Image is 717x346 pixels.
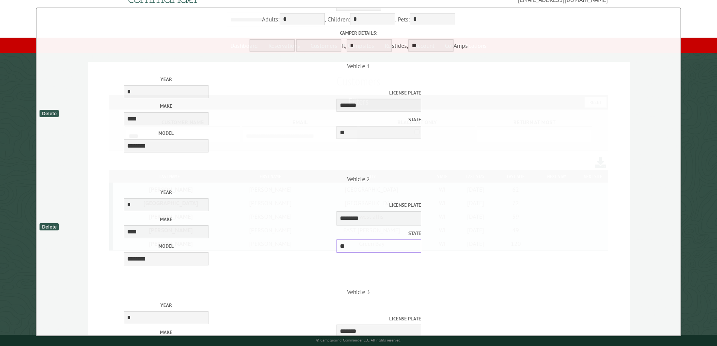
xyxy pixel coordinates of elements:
[38,29,679,53] div: ft, slides, Amps
[38,29,679,37] label: Camper details:
[38,13,679,27] div: Adults: , Children: , Pets:
[40,223,59,230] div: Delete
[316,338,401,343] small: © Campground Commander LLC. All rights reserved.
[253,230,421,237] label: State
[82,329,250,336] label: Make
[82,216,250,223] label: Make
[82,76,250,83] label: Year
[82,130,250,137] label: Model
[38,62,679,157] span: Vehicle 1
[82,242,250,250] label: Model
[82,302,250,309] label: Year
[38,175,679,270] span: Vehicle 2
[40,110,59,117] div: Delete
[253,89,421,96] label: License Plate
[253,201,421,209] label: License Plate
[253,315,421,322] label: License Plate
[82,189,250,196] label: Year
[82,102,250,110] label: Make
[253,116,421,123] label: State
